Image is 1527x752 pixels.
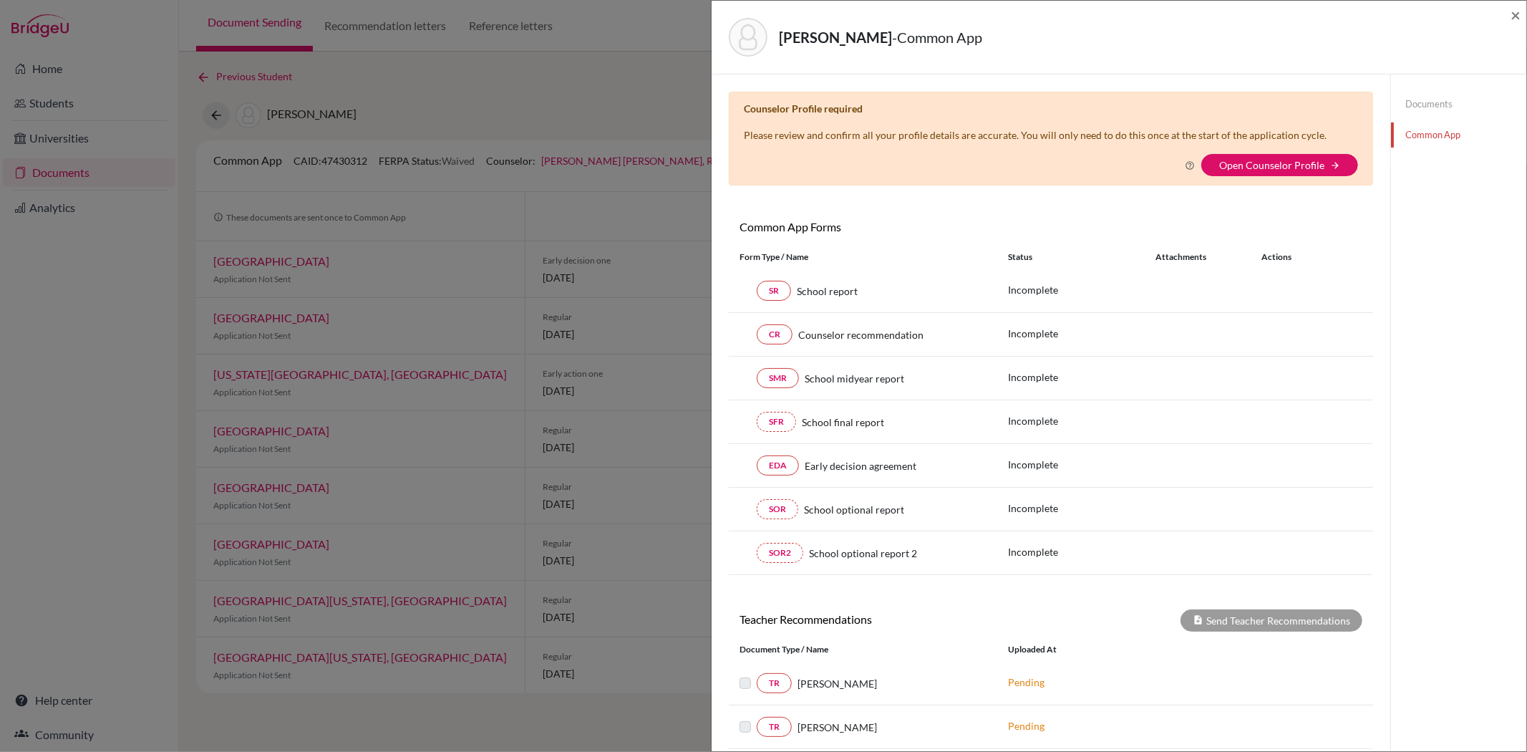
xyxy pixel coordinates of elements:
[757,281,791,301] a: SR
[1008,282,1155,297] p: Incomplete
[779,29,892,46] strong: [PERSON_NAME]
[757,499,798,519] a: SOR
[805,371,904,386] span: School midyear report
[1008,251,1155,264] div: Status
[802,415,884,430] span: School final report
[757,543,803,563] a: SOR2
[1511,4,1521,25] span: ×
[757,673,792,693] a: TR
[798,327,924,342] span: Counselor recommendation
[757,717,792,737] a: TR
[729,612,1051,626] h6: Teacher Recommendations
[1008,501,1155,516] p: Incomplete
[1008,413,1155,428] p: Incomplete
[798,676,877,691] span: [PERSON_NAME]
[1201,154,1358,176] button: Open Counselor Profilearrow_forward
[798,720,877,735] span: [PERSON_NAME]
[1219,159,1324,171] a: Open Counselor Profile
[1244,251,1333,264] div: Actions
[1391,122,1526,148] a: Common App
[809,546,917,561] span: School optional report 2
[1181,609,1362,632] div: Send Teacher Recommendations
[1155,251,1244,264] div: Attachments
[729,220,1051,233] h6: Common App Forms
[1008,326,1155,341] p: Incomplete
[797,284,858,299] span: School report
[729,643,997,656] div: Document Type / Name
[744,127,1327,143] p: Please review and confirm all your profile details are accurate. You will only need to do this on...
[757,324,792,344] a: CR
[1330,160,1340,170] i: arrow_forward
[757,455,799,476] a: EDA
[1511,6,1521,24] button: Close
[1008,718,1201,733] p: Pending
[892,29,982,46] span: - Common App
[1008,370,1155,385] p: Incomplete
[1008,457,1155,472] p: Incomplete
[805,458,916,473] span: Early decision agreement
[757,412,796,432] a: SFR
[729,251,997,264] div: Form Type / Name
[1008,675,1201,690] p: Pending
[1391,92,1526,117] a: Documents
[804,502,904,517] span: School optional report
[997,643,1212,656] div: Uploaded at
[744,102,863,115] b: Counselor Profile required
[1008,544,1155,559] p: Incomplete
[757,368,799,388] a: SMR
